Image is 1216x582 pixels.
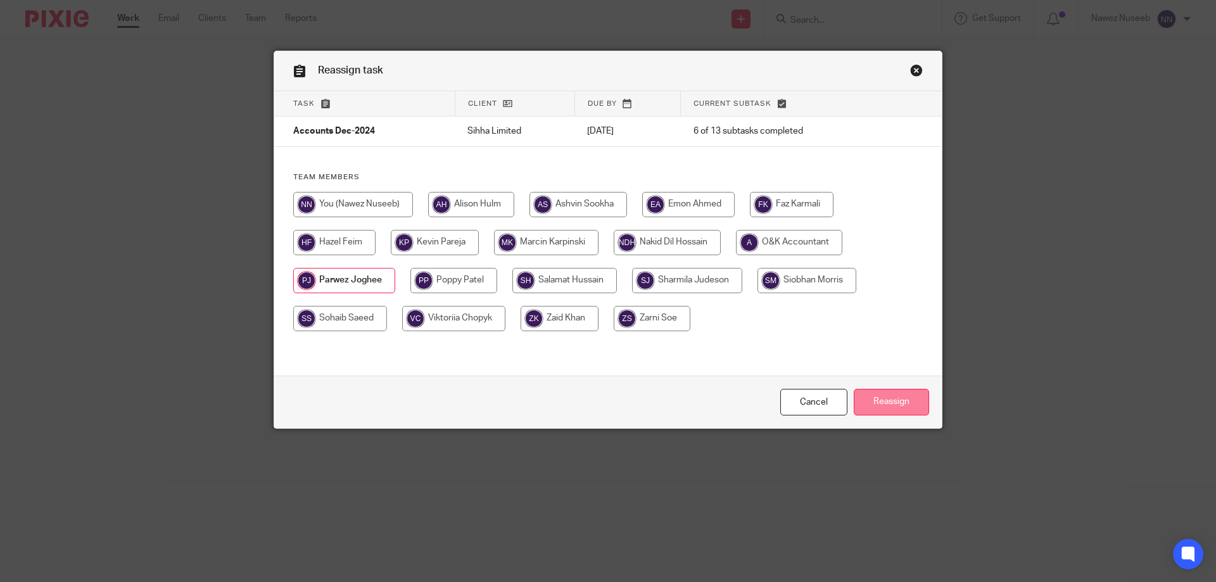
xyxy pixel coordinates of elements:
[693,100,771,107] span: Current subtask
[681,117,885,147] td: 6 of 13 subtasks completed
[293,100,315,107] span: Task
[293,172,923,182] h4: Team members
[910,64,923,81] a: Close this dialog window
[854,389,929,416] input: Reassign
[468,100,497,107] span: Client
[780,389,847,416] a: Close this dialog window
[587,125,668,137] p: [DATE]
[293,127,375,136] span: Accounts Dec-2024
[588,100,617,107] span: Due by
[318,65,383,75] span: Reassign task
[467,125,562,137] p: Sihha Limited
